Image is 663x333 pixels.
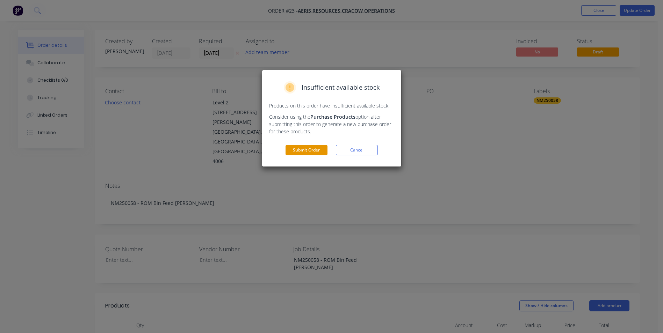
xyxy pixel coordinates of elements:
strong: Purchase Products [310,113,355,120]
button: Cancel [336,145,378,155]
button: Submit Order [286,145,327,155]
p: Consider using the option after submitting this order to generate a new purchase order for these ... [269,113,394,135]
span: Insufficient available stock [302,83,380,92]
p: Products on this order have insufficient available stock. [269,102,394,109]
